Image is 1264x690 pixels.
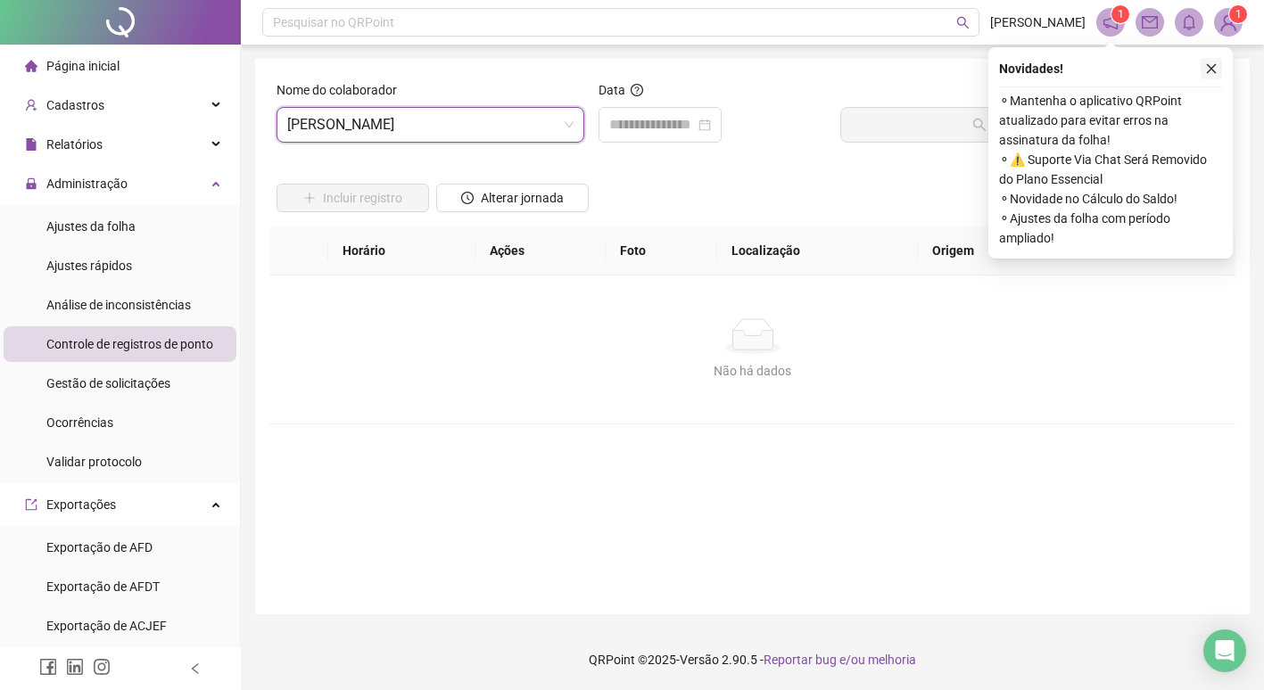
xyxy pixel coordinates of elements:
[1235,8,1242,21] span: 1
[46,98,104,112] span: Cadastros
[66,658,84,676] span: linkedin
[999,189,1222,209] span: ⚬ Novidade no Cálculo do Saldo!
[1229,5,1247,23] sup: Atualize o seu contato no menu Meus Dados
[475,226,606,275] th: Ações
[46,59,120,73] span: Página inicial
[46,455,142,469] span: Validar protocolo
[189,662,202,675] span: left
[1103,14,1119,30] span: notification
[436,184,589,212] button: Alterar jornada
[46,415,113,430] span: Ocorrências
[764,653,916,667] span: Reportar bug e/ou melhoria
[999,150,1222,189] span: ⚬ ⚠️ Suporte Via Chat Será Removido do Plano Essencial
[999,209,1222,248] span: ⚬ Ajustes da folha com período ampliado!
[1203,629,1246,672] div: Open Intercom Messenger
[999,59,1063,78] span: Novidades !
[1111,5,1129,23] sup: 1
[1118,8,1124,21] span: 1
[1181,14,1197,30] span: bell
[599,83,625,97] span: Data
[436,193,589,207] a: Alterar jornada
[481,188,564,208] span: Alterar jornada
[840,107,1228,143] button: Buscar registros
[1142,14,1158,30] span: mail
[328,226,475,275] th: Horário
[956,16,970,29] span: search
[680,653,719,667] span: Versão
[25,177,37,190] span: lock
[25,99,37,111] span: user-add
[631,84,643,96] span: question-circle
[46,259,132,273] span: Ajustes rápidos
[46,376,170,390] span: Gestão de solicitações
[25,138,37,151] span: file
[39,658,57,676] span: facebook
[277,184,429,212] button: Incluir registro
[277,80,409,100] label: Nome do colaborador
[46,177,128,191] span: Administração
[46,540,153,554] span: Exportação de AFD
[46,137,103,152] span: Relatórios
[93,658,111,676] span: instagram
[46,337,213,351] span: Controle de registros de ponto
[46,298,191,312] span: Análise de inconsistências
[46,497,116,512] span: Exportações
[46,579,160,594] span: Exportação de AFDT
[291,361,1214,381] div: Não há dados
[25,498,37,511] span: export
[461,192,474,204] span: clock-circle
[46,219,136,234] span: Ajustes da folha
[1205,62,1218,75] span: close
[46,619,167,633] span: Exportação de ACJEF
[999,91,1222,150] span: ⚬ Mantenha o aplicativo QRPoint atualizado para evitar erros na assinatura da folha!
[1215,9,1242,36] img: 85736
[287,108,574,142] span: JOSE CARLOS FERREIRA
[990,12,1086,32] span: [PERSON_NAME]
[25,60,37,72] span: home
[918,226,1063,275] th: Origem
[717,226,917,275] th: Localização
[606,226,718,275] th: Foto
